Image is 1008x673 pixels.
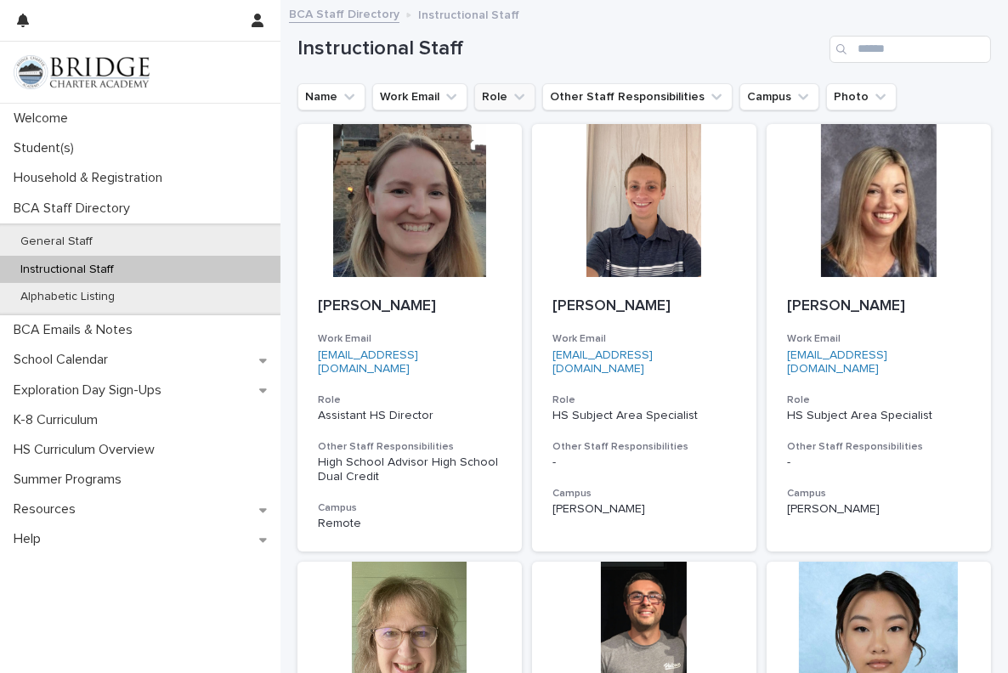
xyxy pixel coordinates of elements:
[289,3,399,23] a: BCA Staff Directory
[542,83,733,110] button: Other Staff Responsibilities
[14,55,150,89] img: V1C1m3IdTEidaUdm9Hs0
[318,297,501,316] p: [PERSON_NAME]
[318,455,501,484] div: High School Advisor High School Dual Credit
[7,442,168,458] p: HS Curriculum Overview
[787,440,971,454] h3: Other Staff Responsibilities
[787,502,971,517] p: [PERSON_NAME]
[7,290,128,304] p: Alphabetic Listing
[739,83,819,110] button: Campus
[318,393,501,407] h3: Role
[552,409,736,423] p: HS Subject Area Specialist
[297,37,823,61] h1: Instructional Staff
[297,83,365,110] button: Name
[787,455,971,470] div: -
[552,393,736,407] h3: Role
[552,502,736,517] p: [PERSON_NAME]
[787,297,971,316] p: [PERSON_NAME]
[787,487,971,501] h3: Campus
[787,409,971,423] p: HS Subject Area Specialist
[318,501,501,515] h3: Campus
[552,332,736,346] h3: Work Email
[318,517,501,531] p: Remote
[830,36,991,63] input: Search
[826,83,897,110] button: Photo
[474,83,535,110] button: Role
[787,332,971,346] h3: Work Email
[7,263,127,277] p: Instructional Staff
[318,409,501,423] p: Assistant HS Director
[552,487,736,501] h3: Campus
[7,412,111,428] p: K-8 Curriculum
[7,170,176,186] p: Household & Registration
[552,455,736,470] div: -
[372,83,467,110] button: Work Email
[7,472,135,488] p: Summer Programs
[767,124,991,551] a: [PERSON_NAME]Work Email[EMAIL_ADDRESS][DOMAIN_NAME]RoleHS Subject Area SpecialistOther Staff Resp...
[7,531,54,547] p: Help
[7,235,106,249] p: General Staff
[7,382,175,399] p: Exploration Day Sign-Ups
[297,124,522,551] a: [PERSON_NAME]Work Email[EMAIL_ADDRESS][DOMAIN_NAME]RoleAssistant HS DirectorOther Staff Responsib...
[7,352,122,368] p: School Calendar
[787,349,887,376] a: [EMAIL_ADDRESS][DOMAIN_NAME]
[552,440,736,454] h3: Other Staff Responsibilities
[552,349,653,376] a: [EMAIL_ADDRESS][DOMAIN_NAME]
[318,332,501,346] h3: Work Email
[7,110,82,127] p: Welcome
[532,124,756,551] a: [PERSON_NAME]Work Email[EMAIL_ADDRESS][DOMAIN_NAME]RoleHS Subject Area SpecialistOther Staff Resp...
[318,440,501,454] h3: Other Staff Responsibilities
[7,501,89,517] p: Resources
[552,297,736,316] p: [PERSON_NAME]
[318,349,418,376] a: [EMAIL_ADDRESS][DOMAIN_NAME]
[7,140,88,156] p: Student(s)
[7,322,146,338] p: BCA Emails & Notes
[787,393,971,407] h3: Role
[418,4,519,23] p: Instructional Staff
[7,201,144,217] p: BCA Staff Directory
